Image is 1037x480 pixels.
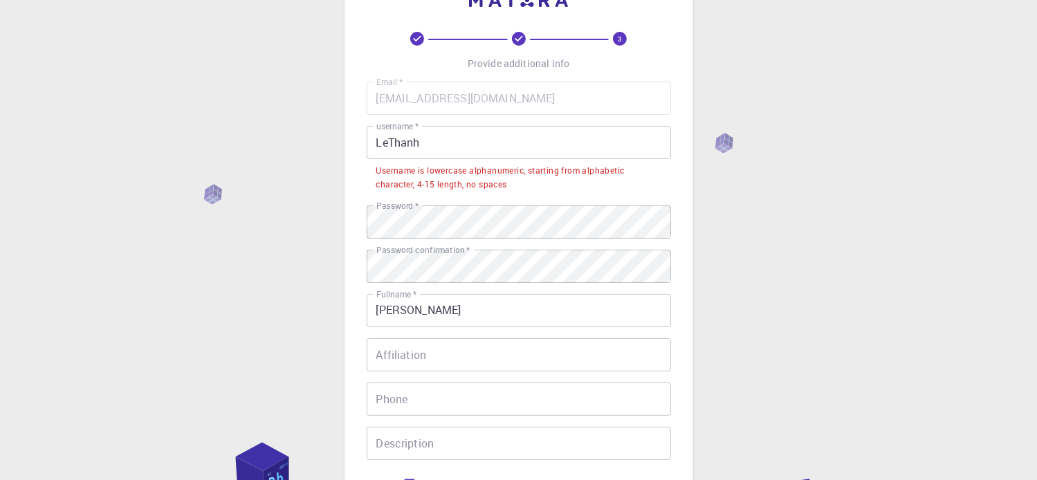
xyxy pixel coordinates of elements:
label: username [376,120,419,132]
p: Provide additional info [468,57,569,71]
label: Email [376,76,403,88]
label: Password confirmation [376,244,470,256]
div: Username is lowercase alphanumeric, starting from alphabetic character, 4-15 length, no spaces [376,164,661,192]
text: 3 [618,34,622,44]
label: Password [376,200,419,212]
label: Fullname [376,288,416,300]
